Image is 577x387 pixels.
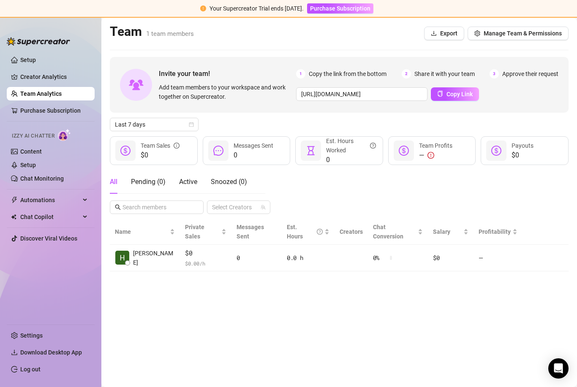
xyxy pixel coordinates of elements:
span: Copy the link from the bottom [309,69,386,78]
a: Discover Viral Videos [20,235,77,242]
span: $0 [512,150,533,160]
span: 1 team members [146,30,194,38]
span: dollar-circle [120,146,131,156]
div: $0 [433,253,469,263]
span: Izzy AI Chatter [12,132,54,140]
td: — [474,245,523,271]
span: Approve their request [502,69,558,78]
span: Payouts [512,142,533,149]
span: team [261,205,266,210]
span: Salary [433,228,450,235]
span: exclamation-circle [427,152,434,159]
span: search [115,204,121,210]
span: Download Desktop App [20,349,82,356]
input: Search members [122,203,192,212]
span: copy [437,91,443,97]
a: Setup [20,57,36,63]
div: Open Intercom Messenger [548,358,569,379]
span: Purchase Subscription [310,5,370,12]
span: hourglass [306,146,316,156]
span: question-circle [317,222,323,241]
a: Content [20,148,42,155]
a: Settings [20,332,43,339]
button: Purchase Subscription [307,3,373,14]
th: Name [110,219,180,245]
div: 0.0 h [287,253,329,263]
span: Snoozed ( 0 ) [211,178,247,186]
div: Team Sales [141,141,180,150]
div: All [110,177,117,187]
span: Export [440,30,457,37]
button: Copy Link [431,87,479,101]
span: dollar-circle [399,146,409,156]
span: message [213,146,223,156]
a: Chat Monitoring [20,175,64,182]
img: AI Chatter [58,129,71,141]
span: Messages Sent [237,224,264,240]
span: Messages Sent [234,142,273,149]
div: 0 [237,253,277,263]
a: Purchase Subscription [20,107,81,114]
span: Share it with your team [414,69,475,78]
span: 3 [490,69,499,78]
span: question-circle [370,136,376,155]
span: 2 [402,69,411,78]
span: $0 [185,248,226,258]
div: Est. Hours Worked [326,136,376,155]
span: calendar [189,122,194,127]
span: $ 0.00 /h [185,259,226,268]
span: [PERSON_NAME] [133,249,175,267]
span: Your Supercreator Trial ends [DATE]. [210,5,304,12]
span: download [11,349,18,356]
span: Name [115,227,168,236]
span: 0 % [373,253,386,263]
a: Setup [20,162,36,168]
span: 0 [234,150,273,160]
span: Automations [20,193,80,207]
span: Chat Conversion [373,224,403,240]
span: 1 [296,69,305,78]
span: thunderbolt [11,197,18,203]
div: Est. Hours [287,222,323,241]
button: Manage Team & Permissions [468,27,569,40]
div: Pending ( 0 ) [131,177,166,187]
span: $0 [141,150,180,160]
a: Purchase Subscription [307,5,373,12]
span: Team Profits [419,142,452,149]
button: Export [424,27,464,40]
span: download [431,30,437,36]
span: info-circle [174,141,180,150]
a: Creator Analytics [20,70,88,84]
img: Hailey Marae [115,251,129,265]
img: Chat Copilot [11,214,16,220]
a: Team Analytics [20,90,62,97]
h2: Team [110,24,194,40]
a: Log out [20,366,41,373]
span: dollar-circle [491,146,501,156]
span: Profitability [479,228,511,235]
span: 0 [326,155,376,165]
th: Creators [335,219,368,245]
img: logo-BBDzfeDw.svg [7,37,70,46]
span: setting [474,30,480,36]
span: Private Sales [185,224,204,240]
span: Active [179,178,197,186]
span: Manage Team & Permissions [484,30,562,37]
span: Copy Link [446,91,473,97]
span: Last 7 days [115,118,193,131]
span: exclamation-circle [200,5,206,11]
div: — [419,150,452,160]
span: Chat Copilot [20,210,80,224]
span: Invite your team! [159,68,296,79]
span: Add team members to your workspace and work together on Supercreator. [159,83,293,101]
